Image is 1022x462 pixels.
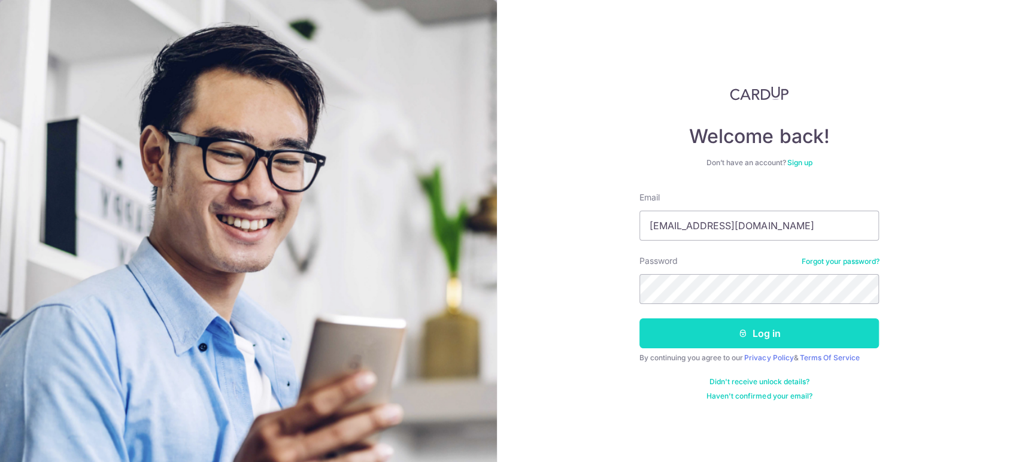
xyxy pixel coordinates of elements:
[801,257,879,266] a: Forgot your password?
[787,158,812,167] a: Sign up
[799,353,859,362] a: Terms Of Service
[639,353,879,363] div: By continuing you agree to our &
[639,318,879,348] button: Log in
[639,124,879,148] h4: Welcome back!
[639,192,660,203] label: Email
[709,377,809,387] a: Didn't receive unlock details?
[730,86,789,101] img: CardUp Logo
[706,391,812,401] a: Haven't confirmed your email?
[744,353,793,362] a: Privacy Policy
[639,211,879,241] input: Enter your Email
[639,255,678,267] label: Password
[639,158,879,168] div: Don’t have an account?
